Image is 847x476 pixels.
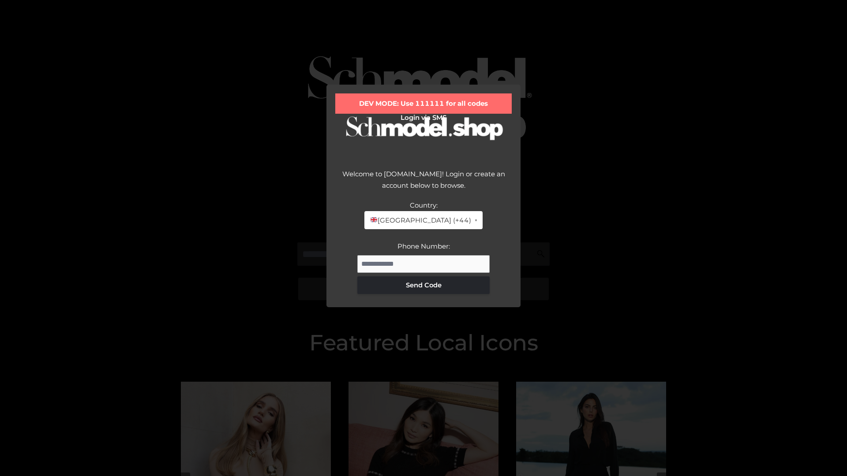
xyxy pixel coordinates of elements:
[335,93,512,114] div: DEV MODE: Use 111111 for all codes
[397,242,450,250] label: Phone Number:
[357,276,490,294] button: Send Code
[370,215,471,226] span: [GEOGRAPHIC_DATA] (+44)
[410,201,438,209] label: Country:
[371,216,377,223] img: 🇬🇧
[335,168,512,200] div: Welcome to [DOMAIN_NAME]! Login or create an account below to browse.
[335,114,512,122] h2: Login via SMS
